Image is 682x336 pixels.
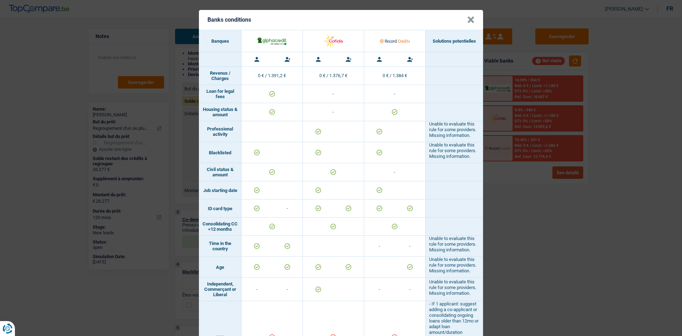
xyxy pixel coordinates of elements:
[199,163,242,181] td: Civil status & amount
[199,278,242,301] td: Independent, Commerçant or Liberal
[199,85,242,103] td: Loan for legal fees
[242,67,303,85] td: 0 € / 1.391,2 €
[199,30,242,52] th: Banques
[242,278,272,301] td: -
[199,218,242,236] td: Consolidating CC <12 months
[199,181,242,199] td: Job starting date
[364,163,426,181] td: -
[318,33,348,49] img: Cofidis
[303,103,364,121] td: -
[467,16,475,23] button: Close
[272,199,303,217] td: -
[395,236,425,256] td: -
[364,85,426,103] td: -
[426,236,483,257] td: Unable to evaluate this rule for some providers. Missing information.
[199,103,242,121] td: Housing status & amount
[426,278,483,301] td: Unable to evaluate this rule for some providers. Missing information.
[364,236,395,256] td: -
[207,16,251,23] h5: Banks conditions
[199,67,242,85] td: Revenus / Charges
[395,278,425,301] td: -
[199,121,242,142] td: Professional activity
[257,36,287,46] img: AlphaCredit
[303,67,364,85] td: 0 € / 1.376,7 €
[426,30,483,52] th: Solutions potentielles
[426,121,483,142] td: Unable to evaluate this rule for some providers. Missing information.
[426,257,483,278] td: Unable to evaluate this rule for some providers. Missing information.
[364,278,395,301] td: -
[199,236,242,257] td: Time in the country
[380,33,410,49] img: Record Credits
[199,142,242,163] td: Blacklisted
[426,142,483,163] td: Unable to evaluate this rule for some providers. Missing information.
[272,278,303,301] td: -
[303,85,364,103] td: -
[364,67,426,85] td: 0 € / 1.384 €
[199,199,242,218] td: ID card type
[199,257,242,278] td: Age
